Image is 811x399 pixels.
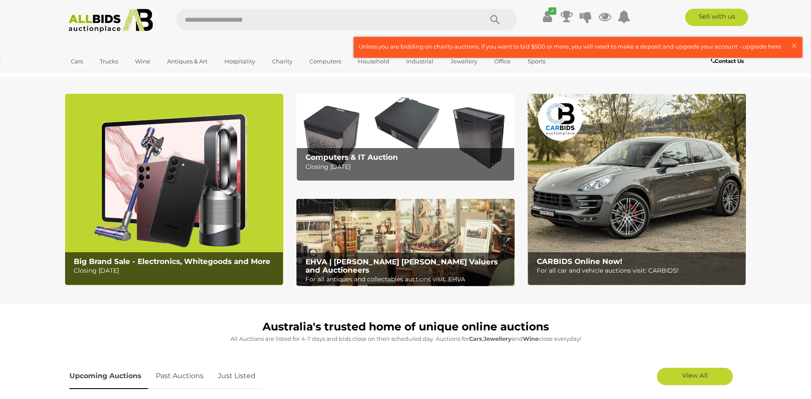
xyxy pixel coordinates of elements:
a: Big Brand Sale - Electronics, Whitegoods and More Big Brand Sale - Electronics, Whitegoods and Mo... [65,94,283,285]
p: For all antiques and collectables auctions visit: EHVA [305,274,510,285]
h1: Australia's trusted home of unique online auctions [69,321,742,333]
a: [GEOGRAPHIC_DATA] [65,69,138,83]
button: Search [473,9,517,30]
a: Past Auctions [149,363,210,389]
img: Computers & IT Auction [296,94,515,181]
a: View All [657,368,733,385]
a: CARBIDS Online Now! CARBIDS Online Now! For all car and vehicle auctions visit: CARBIDS! [528,94,746,285]
b: Computers & IT Auction [305,153,398,162]
a: Upcoming Auctions [69,363,148,389]
a: Charity [266,54,298,69]
img: CARBIDS Online Now! [528,94,746,285]
a: EHVA | Evans Hastings Valuers and Auctioneers EHVA | [PERSON_NAME] [PERSON_NAME] Valuers and Auct... [296,199,515,287]
a: Sports [522,54,551,69]
a: ✔ [541,9,554,24]
p: For all car and vehicle auctions visit: CARBIDS! [537,265,741,276]
a: Office [489,54,516,69]
strong: Wine [523,335,538,342]
a: Household [352,54,395,69]
b: CARBIDS Online Now! [537,257,622,266]
a: Computers [304,54,347,69]
img: EHVA | Evans Hastings Valuers and Auctioneers [296,199,515,287]
p: Closing [DATE] [305,162,510,172]
strong: Cars [469,335,482,342]
a: Trucks [94,54,124,69]
b: Contact Us [711,58,744,64]
img: Big Brand Sale - Electronics, Whitegoods and More [65,94,283,285]
a: Contact Us [711,56,746,66]
b: Big Brand Sale - Electronics, Whitegoods and More [74,257,270,266]
a: Just Listed [211,363,262,389]
span: × [790,37,798,54]
img: Allbids.com.au [64,9,158,33]
p: All Auctions are listed for 4-7 days and bids close on their scheduled day. Auctions for , and cl... [69,334,742,344]
a: Antiques & Art [161,54,213,69]
strong: Jewellery [483,335,512,342]
a: Industrial [401,54,439,69]
a: Hospitality [219,54,261,69]
a: Jewellery [445,54,483,69]
i: ✔ [548,7,556,15]
span: View All [682,371,708,379]
a: Sell with us [685,9,748,26]
a: Cars [65,54,89,69]
a: Wine [129,54,156,69]
b: EHVA | [PERSON_NAME] [PERSON_NAME] Valuers and Auctioneers [305,257,498,274]
a: Computers & IT Auction Computers & IT Auction Closing [DATE] [296,94,515,181]
p: Closing [DATE] [74,265,278,276]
